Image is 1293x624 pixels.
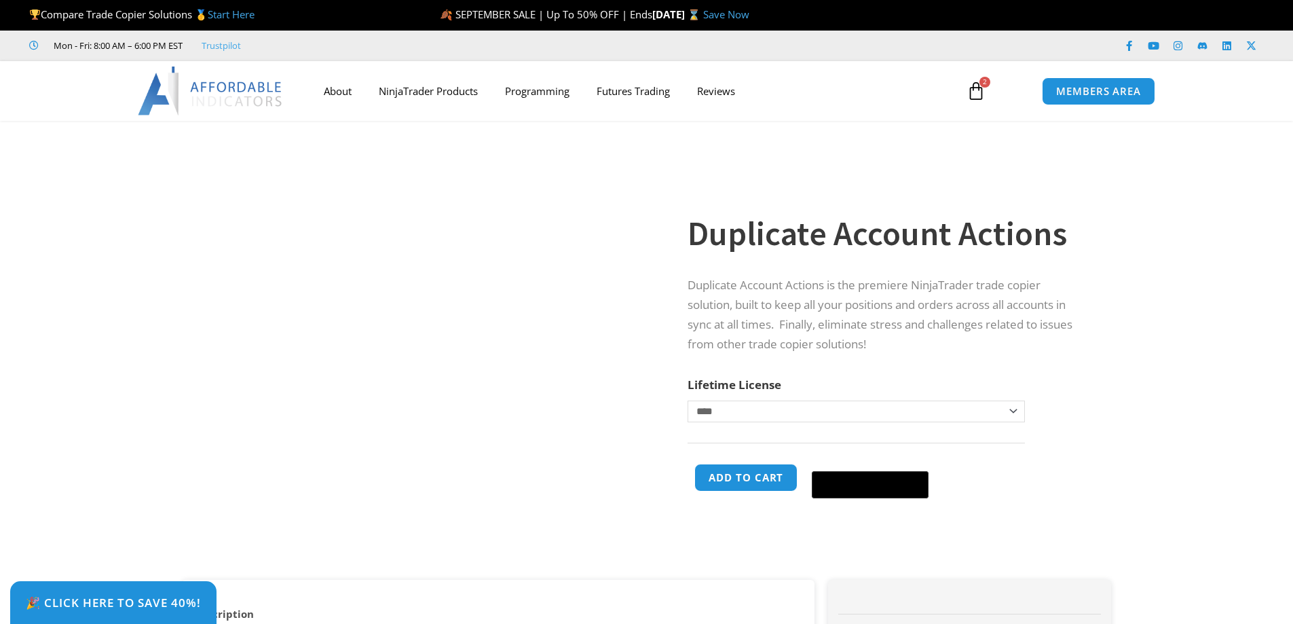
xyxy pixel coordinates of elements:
a: Trustpilot [202,37,241,54]
a: MEMBERS AREA [1042,77,1155,105]
a: 🎉 Click Here to save 40%! [10,581,217,624]
a: Start Here [208,7,255,21]
span: Mon - Fri: 8:00 AM – 6:00 PM EST [50,37,183,54]
a: Programming [491,75,583,107]
p: Duplicate Account Actions is the premiere NinjaTrader trade copier solution, built to keep all yo... [688,276,1084,354]
iframe: Secure payment input frame [809,462,931,463]
img: LogoAI [138,67,284,115]
a: 2 [946,71,1006,111]
nav: Menu [310,75,951,107]
h1: Duplicate Account Actions [688,210,1084,257]
label: Lifetime License [688,377,781,392]
button: Add to cart [694,464,798,492]
span: 🎉 Click Here to save 40%! [26,597,201,608]
strong: [DATE] ⌛ [652,7,703,21]
span: 2 [979,77,990,88]
a: Futures Trading [583,75,683,107]
a: About [310,75,365,107]
span: Compare Trade Copier Solutions 🥇 [29,7,255,21]
a: NinjaTrader Products [365,75,491,107]
img: 🏆 [30,10,40,20]
span: MEMBERS AREA [1056,86,1141,96]
button: Buy with GPay [812,471,929,498]
a: Save Now [703,7,749,21]
a: Reviews [683,75,749,107]
span: 🍂 SEPTEMBER SALE | Up To 50% OFF | Ends [440,7,652,21]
